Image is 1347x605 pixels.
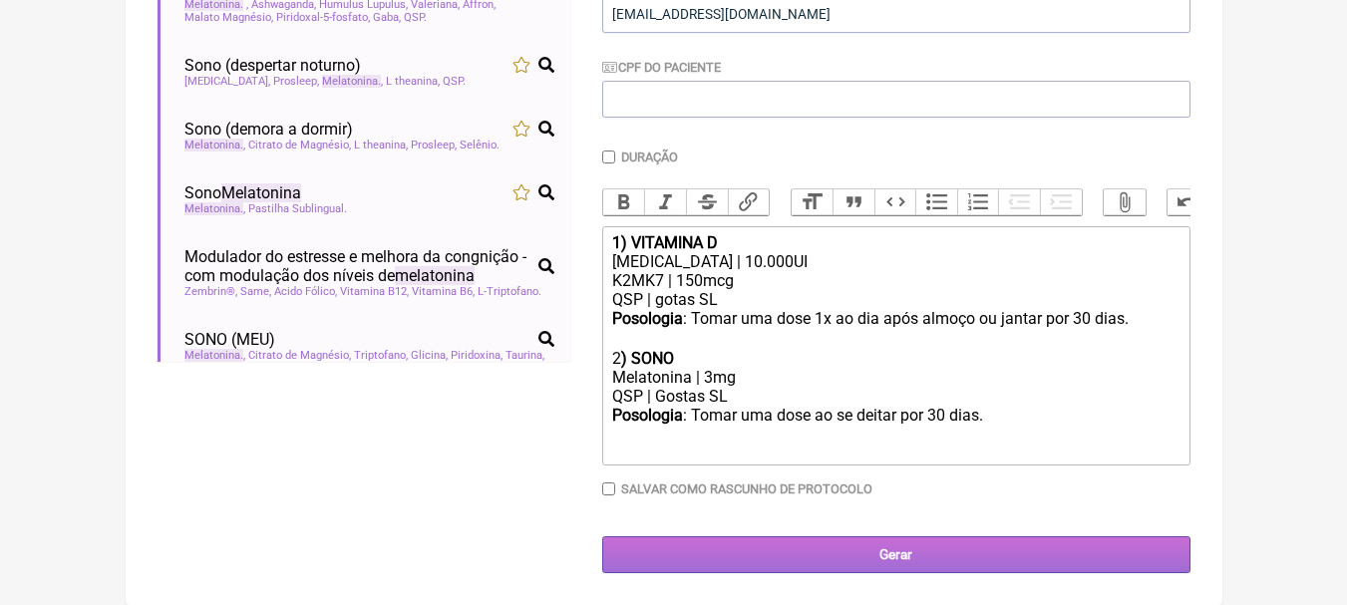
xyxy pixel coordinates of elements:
span: SONO (MEU) [184,330,275,349]
div: Melatonina | 3mg [612,368,1179,387]
span: Prosleep [273,75,319,88]
input: Gerar [602,536,1190,573]
button: Quote [833,189,874,215]
span: Sono (despertar noturno) [184,56,361,75]
span: L theanina [354,139,408,151]
span: Melatonina [184,139,243,151]
div: QSP | gotas SL [612,290,1179,309]
span: Taurina [505,349,544,362]
span: Vitamina B12 [340,285,409,298]
span: Modulador do estresse e melhora da congnição - com modulação dos níveis de [184,247,530,285]
span: Glicina [411,349,448,362]
span: Prosleep [411,139,457,151]
span: L theanina [386,75,440,88]
button: Link [728,189,770,215]
span: melatonina [395,266,475,285]
span: Gaba [373,11,401,24]
div: QSP | Gostas SL [612,387,1179,406]
label: Salvar como rascunho de Protocolo [621,481,872,496]
span: Melatonina [322,75,381,88]
span: Vitamina B6 [412,285,475,298]
button: Italic [644,189,686,215]
span: Malato Magnésio [184,11,273,24]
strong: 1) VITAMINA D [612,233,718,252]
div: [MEDICAL_DATA] | 10.000UI [612,252,1179,271]
button: Attach Files [1104,189,1146,215]
label: Duração [621,150,678,164]
span: Selênio [460,139,500,151]
span: QSP [443,75,466,88]
span: L-Triptofano [478,285,541,298]
button: Decrease Level [998,189,1040,215]
strong: Posologia [612,309,683,328]
label: CPF do Paciente [602,60,722,75]
strong: ) SONO [621,349,674,368]
span: Citrato de Magnésio [248,139,351,151]
button: Bold [603,189,645,215]
span: Triptofano [354,349,408,362]
span: Same [240,285,271,298]
div: : Tomar uma dose ao se deitar por 30 dias. [612,406,1179,425]
span: QSP [404,11,427,24]
span: [MEDICAL_DATA] [184,75,270,88]
button: Strikethrough [686,189,728,215]
button: Increase Level [1040,189,1082,215]
span: Acido Fólico [274,285,337,298]
span: Melatonina [184,202,243,215]
span: Melatonina [184,349,243,362]
button: Bullets [915,189,957,215]
button: Undo [1168,189,1209,215]
button: Heading [792,189,834,215]
span: Sono [184,183,301,202]
span: Piridoxina [451,349,503,362]
span: Pastilha Sublingual [248,202,347,215]
div: : Tomar uma dose 1x ao dia após almoço ou jantar por 30 dias. ㅤ [612,309,1179,349]
strong: Posologia [612,406,683,425]
button: Numbers [957,189,999,215]
span: Piridoxal-5-fosfato [276,11,370,24]
span: Sono (demora a dormir) [184,120,353,139]
span: Zembrin® [184,285,237,298]
span: Melatonina [221,183,301,202]
div: K2MK7 | 150mcg [612,271,1179,290]
div: 2 [612,349,1179,368]
button: Code [874,189,916,215]
span: Citrato de Magnésio [248,349,351,362]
